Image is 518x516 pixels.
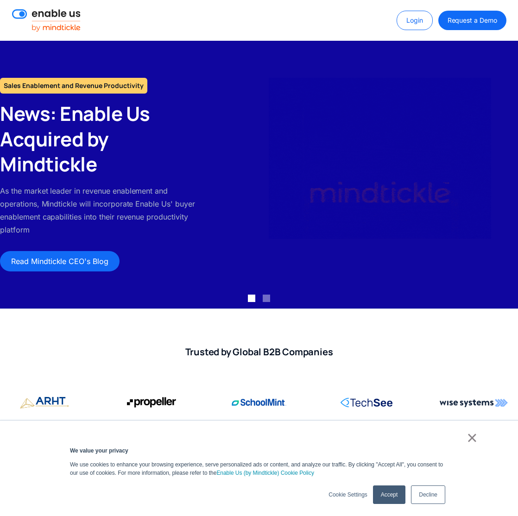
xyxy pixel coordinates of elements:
[438,11,506,30] a: Request a Demo
[397,11,433,30] a: Login
[127,393,176,412] img: Propeller Aero corporate logo
[341,393,392,412] img: RingCentral corporate logo
[373,485,405,504] a: Accept
[70,460,448,477] p: We use cookies to enhance your browsing experience, serve personalized ads or content, and analyz...
[467,434,478,442] a: ×
[328,491,367,499] a: Cookie Settings
[411,485,445,504] a: Decline
[20,393,69,412] img: Propeller Aero corporate logo
[216,469,314,477] a: Enable Us (by Mindtickle) Cookie Policy
[70,447,128,454] strong: We value your privacy
[440,393,508,412] img: Wise Systems corporate logo
[481,41,518,308] div: next slide
[232,393,286,412] img: SchoolMint corporate logo
[263,295,270,302] div: Show slide 2 of 2
[248,295,255,302] div: Show slide 1 of 2
[269,78,491,239] img: Enable Us by Mindtickle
